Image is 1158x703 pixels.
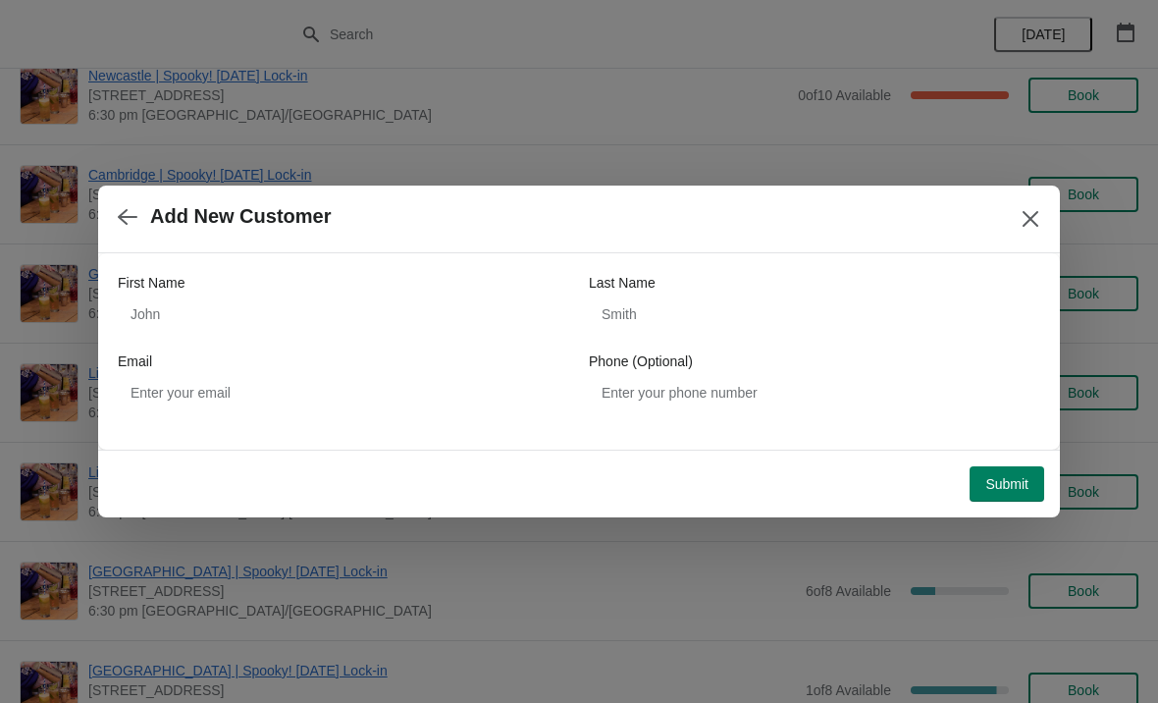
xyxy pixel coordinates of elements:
[970,466,1044,502] button: Submit
[1013,201,1048,237] button: Close
[589,273,656,293] label: Last Name
[985,476,1028,492] span: Submit
[118,297,569,332] input: John
[589,351,693,371] label: Phone (Optional)
[589,297,1040,332] input: Smith
[118,351,152,371] label: Email
[150,205,331,228] h2: Add New Customer
[118,273,184,293] label: First Name
[118,375,569,410] input: Enter your email
[589,375,1040,410] input: Enter your phone number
